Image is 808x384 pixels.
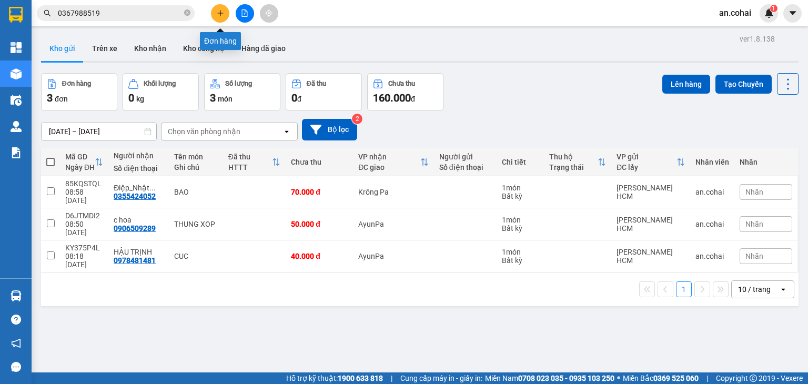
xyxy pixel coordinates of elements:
img: warehouse-icon [11,121,22,132]
div: 08:58 [DATE] [65,188,103,205]
button: aim [260,4,278,23]
button: file-add [236,4,254,23]
span: 3 [47,92,53,104]
div: Đã thu [228,153,272,161]
div: 0355424052 [114,192,156,200]
div: Tên món [174,153,218,161]
span: copyright [750,375,757,382]
sup: 2 [352,114,362,124]
div: Mã GD [65,153,95,161]
div: Số lượng [225,80,252,87]
button: Chưa thu160.000đ [367,73,443,111]
div: ver 1.8.138 [740,33,775,45]
div: Người gửi [439,153,492,161]
div: 1 món [502,248,539,256]
th: Toggle SortBy [353,148,433,176]
div: AyunPa [358,252,428,260]
div: KY375P4L [65,244,103,252]
div: Chưa thu [388,80,415,87]
span: [DATE] 08:58 [94,28,133,36]
sup: 1 [770,5,777,12]
div: 08:18 [DATE] [65,252,103,269]
span: plus [217,9,224,17]
span: an.cohai [711,6,760,19]
span: ... [149,184,156,192]
div: Trạng thái [549,163,598,171]
span: question-circle [11,315,21,325]
div: 70.000 đ [291,188,348,196]
span: message [11,362,21,372]
span: BAO [94,73,126,91]
button: Kho nhận [126,36,175,61]
div: AyunPa [358,220,428,228]
button: Hàng đã giao [233,36,294,61]
span: close-circle [184,8,190,18]
div: D6JTMDI2 [65,211,103,220]
span: [PERSON_NAME] HCM [94,57,206,70]
span: notification [11,338,21,348]
div: Krông Pa [358,188,428,196]
span: file-add [241,9,248,17]
img: warehouse-icon [11,290,22,301]
span: 0 [291,92,297,104]
input: Select a date range. [42,123,156,140]
div: Nhân viên [695,158,729,166]
div: 40.000 đ [291,252,348,260]
strong: 0369 525 060 [653,374,699,382]
button: Trên xe [84,36,126,61]
div: Số điện thoại [439,163,492,171]
img: logo-vxr [9,7,23,23]
button: Khối lượng0kg [123,73,199,111]
span: món [218,95,233,103]
div: Ghi chú [174,163,218,171]
span: 1 [772,5,775,12]
div: an.cohai [695,188,729,196]
span: Nhãn [745,188,763,196]
span: kg [136,95,144,103]
strong: 0708 023 035 - 0935 103 250 [518,374,614,382]
div: 0978481481 [114,256,156,265]
span: close-circle [184,9,190,16]
span: ⚪️ [617,376,620,380]
th: Toggle SortBy [223,148,286,176]
button: Đơn hàng3đơn [41,73,117,111]
div: an.cohai [695,252,729,260]
div: Khối lượng [144,80,176,87]
button: Số lượng3món [204,73,280,111]
div: 1 món [502,184,539,192]
span: Cung cấp máy in - giấy in: [400,372,482,384]
div: Số điện thoại [114,164,164,173]
button: Kho công nợ [175,36,233,61]
h2: 85KQSTQL [5,33,57,49]
span: Miền Bắc [623,372,699,384]
img: solution-icon [11,147,22,158]
span: caret-down [788,8,797,18]
img: dashboard-icon [11,42,22,53]
div: [PERSON_NAME] HCM [617,248,685,265]
div: 85KQSTQL [65,179,103,188]
svg: open [282,127,291,136]
b: Cô Hai [27,7,70,23]
div: Thu hộ [549,153,598,161]
div: VP gửi [617,153,676,161]
th: Toggle SortBy [544,148,611,176]
input: Tìm tên, số ĐT hoặc mã đơn [58,7,182,19]
span: aim [265,9,272,17]
div: BAO [174,188,218,196]
img: warehouse-icon [11,95,22,106]
div: Bất kỳ [502,224,539,233]
span: đ [411,95,415,103]
strong: 1900 633 818 [338,374,383,382]
div: Nhãn [740,158,792,166]
div: Chưa thu [291,158,348,166]
span: | [706,372,708,384]
div: 1 món [502,216,539,224]
div: Ngày ĐH [65,163,95,171]
img: icon-new-feature [764,8,774,18]
svg: open [779,285,787,294]
div: Đã thu [307,80,326,87]
div: THUNG XOP [174,220,218,228]
div: Bất kỳ [502,256,539,265]
span: Nhãn [745,220,763,228]
div: 10 / trang [738,284,771,295]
